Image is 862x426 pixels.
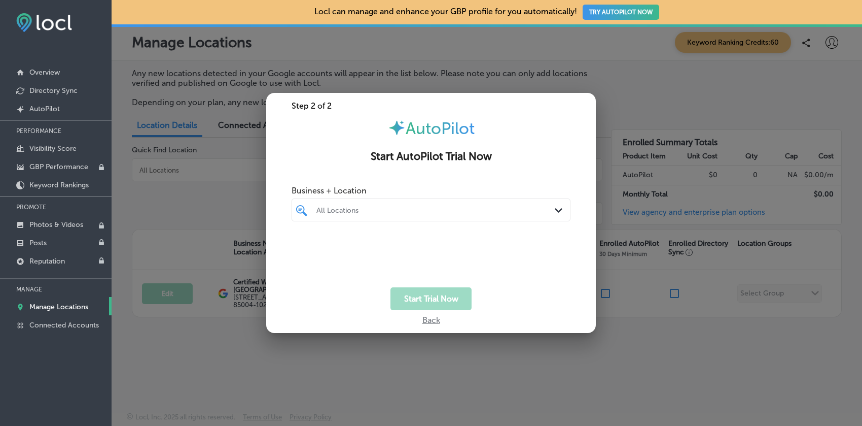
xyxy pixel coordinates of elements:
button: TRY AUTOPILOT NOW [583,5,659,20]
p: Posts [29,239,47,247]
p: Reputation [29,257,65,266]
span: AutoPilot [406,119,475,138]
p: AutoPilot [29,105,60,113]
p: Photos & Videos [29,220,83,229]
p: Keyword Rankings [29,181,89,189]
p: Visibility Score [29,144,77,153]
p: Overview [29,68,60,77]
span: Business + Location [292,186,570,195]
img: fda3e92497d09a02dc62c9cd864e3231.png [16,13,72,32]
p: Connected Accounts [29,321,99,330]
h2: Start AutoPilot Trial Now [278,150,584,163]
div: Step 2 of 2 [266,101,596,111]
button: Start Trial Now [390,287,472,310]
p: Manage Locations [29,303,88,311]
div: All Locations [316,206,556,214]
p: GBP Performance [29,162,88,171]
img: autopilot-icon [388,119,406,137]
div: Back [266,310,596,325]
p: Directory Sync [29,86,78,95]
